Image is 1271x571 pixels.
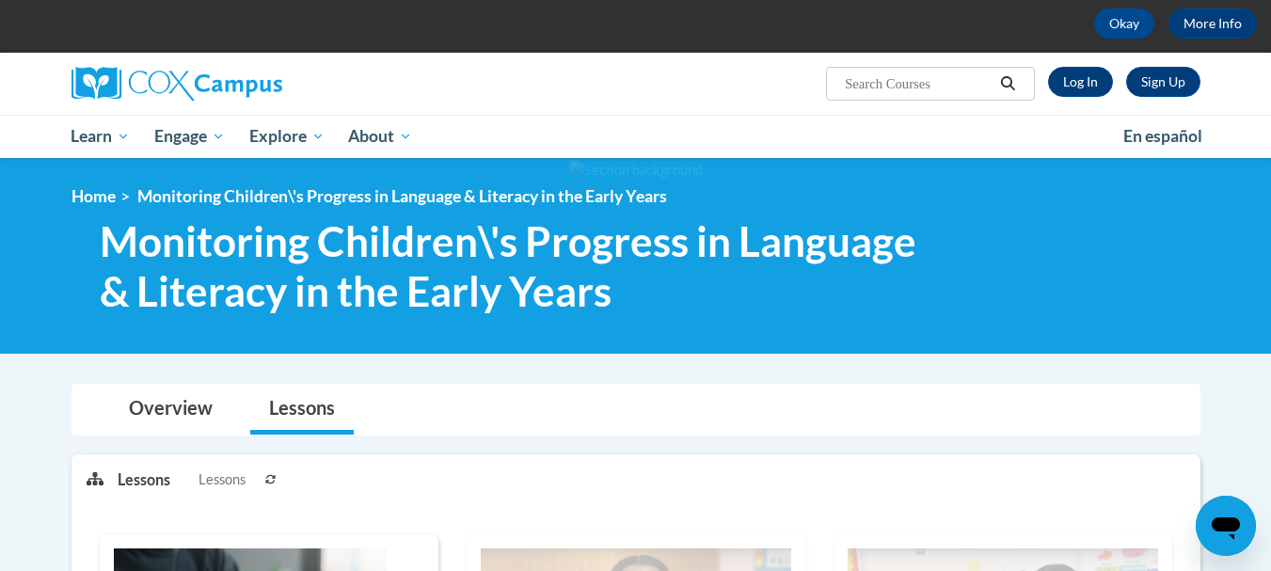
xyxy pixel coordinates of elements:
[118,469,170,490] p: Lessons
[993,72,1022,95] button: Search
[199,469,246,490] span: Lessons
[843,72,993,95] input: Search Courses
[142,115,237,158] a: Engage
[71,67,429,101] a: Cox Campus
[71,67,282,101] img: Cox Campus
[137,186,667,206] span: Monitoring Children\'s Progress in Language & Literacy in the Early Years
[1094,8,1154,39] button: Okay
[1123,126,1202,146] span: En español
[237,115,337,158] a: Explore
[1048,67,1113,97] a: Log In
[249,125,325,148] span: Explore
[1168,8,1257,39] a: More Info
[154,125,225,148] span: Engage
[59,115,143,158] a: Learn
[110,385,231,435] a: Overview
[1196,496,1256,556] iframe: Button to launch messaging window
[1111,117,1215,156] a: En español
[569,160,703,181] img: Section background
[71,186,116,206] a: Home
[336,115,424,158] a: About
[1126,67,1200,97] a: Register
[71,125,130,148] span: Learn
[348,125,412,148] span: About
[250,385,354,435] a: Lessons
[43,115,1229,158] div: Main menu
[100,216,940,316] span: Monitoring Children\'s Progress in Language & Literacy in the Early Years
